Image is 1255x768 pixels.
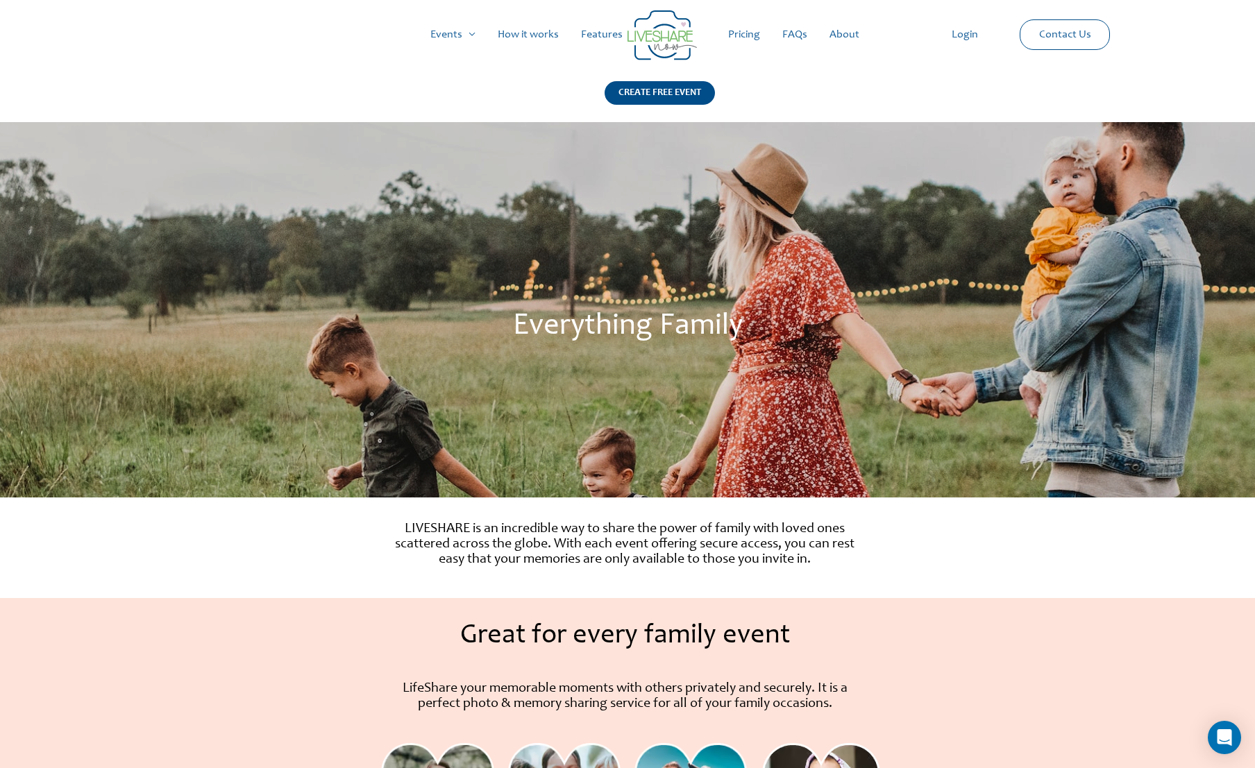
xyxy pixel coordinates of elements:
a: How it works [487,12,570,57]
a: FAQs [771,12,818,57]
a: Login [941,12,989,57]
p: LIVESHARE is an incredible way to share the power of family with loved ones scattered across the ... [392,522,857,568]
h1: Great for every family event [381,622,868,650]
div: CREATE FREE EVENT [605,81,715,105]
a: Events [419,12,487,57]
a: Pricing [717,12,771,57]
a: Contact Us [1028,20,1102,49]
span: Everything Family [513,312,743,342]
p: LifeShare your memorable moments with others privately and securely. It is a perfect photo & memo... [392,681,857,712]
a: CREATE FREE EVENT [605,81,715,122]
div: Open Intercom Messenger [1208,721,1241,754]
img: Group 14 | Live Photo Slideshow for Events | Create Free Events Album for Any Occasion [627,10,697,60]
nav: Site Navigation [24,12,1231,57]
a: Features [570,12,634,57]
a: About [818,12,870,57]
